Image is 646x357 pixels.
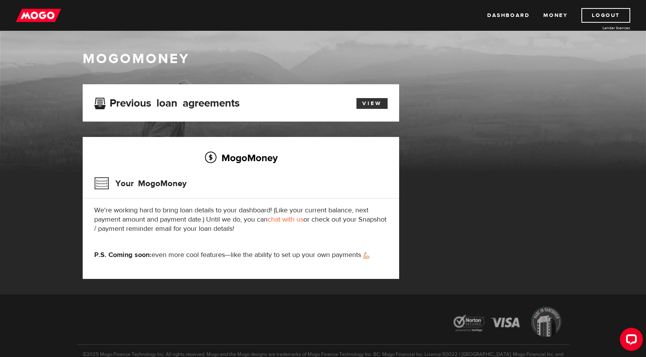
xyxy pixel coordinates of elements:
[581,8,630,23] a: Logout
[363,252,370,259] img: strong arm emoji
[94,250,388,260] p: even more cool features—like the ability to set up your own payments
[16,8,61,23] img: mogo_logo-11ee424be714fa7cbb0f0f49df9e16ec.png
[94,173,186,194] h3: Your MogoMoney
[83,51,563,67] h1: MogoMoney
[543,8,568,23] a: Money
[614,325,646,357] iframe: LiveChat chat widget
[94,150,388,166] h2: MogoMoney
[94,206,388,234] p: We're working hard to bring loan details to your dashboard! (Like your current balance, next paym...
[356,98,388,109] a: View
[573,25,630,31] a: Lender licences
[446,301,569,344] img: legal-icons-92a2ffecb4d32d839781d1b4e4802d7b.png
[94,97,240,107] h3: Previous loan agreements
[268,215,303,224] a: chat with us
[94,250,152,259] strong: P.S. Coming soon:
[487,8,529,23] a: Dashboard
